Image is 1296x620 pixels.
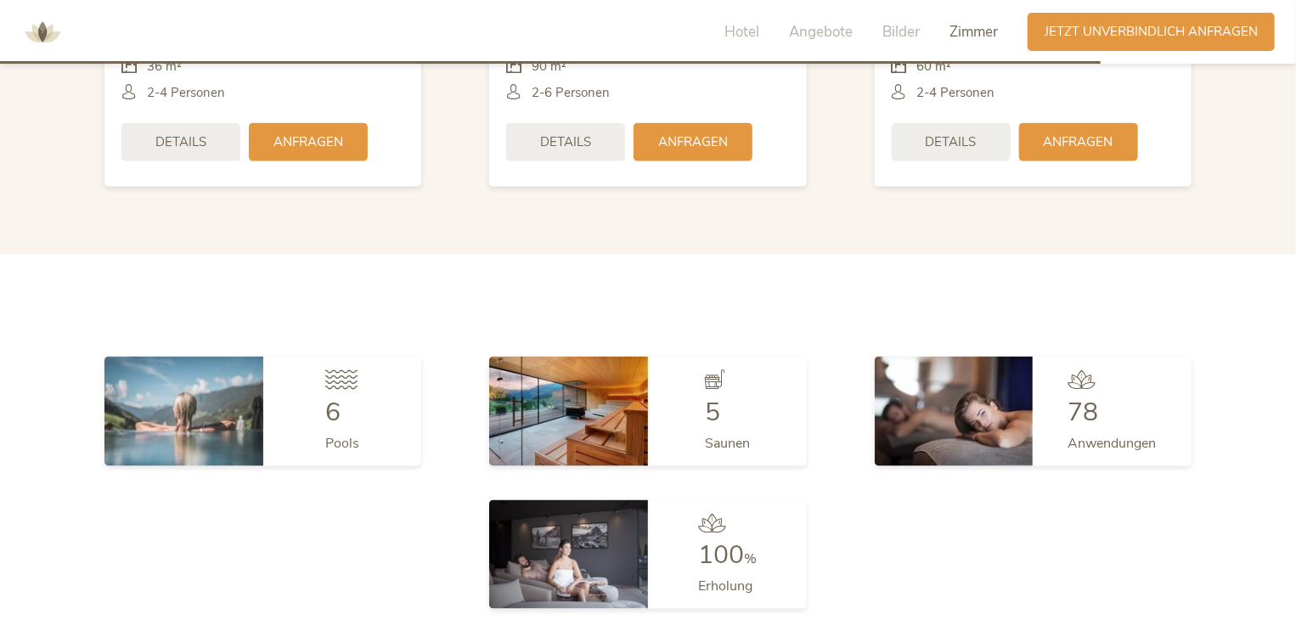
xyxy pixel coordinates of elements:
[17,7,68,58] img: AMONTI & LUNARIS Wellnessresort
[658,133,728,151] span: Anfragen
[325,395,341,430] span: 6
[1068,434,1157,453] span: Anwendungen
[917,84,995,102] span: 2-4 Personen
[540,133,591,151] span: Details
[147,84,225,102] span: 2-4 Personen
[532,58,566,76] span: 90 m²
[147,58,182,76] span: 36 m²
[17,25,68,37] a: AMONTI & LUNARIS Wellnessresort
[705,395,720,430] span: 5
[698,578,752,596] span: Erholung
[926,133,977,151] span: Details
[744,550,757,569] span: %
[882,22,920,42] span: Bilder
[917,58,952,76] span: 60 m²
[698,538,744,573] span: 100
[273,133,343,151] span: Anfragen
[789,22,853,42] span: Angebote
[949,22,998,42] span: Zimmer
[1045,23,1258,41] span: Jetzt unverbindlich anfragen
[1044,133,1113,151] span: Anfragen
[724,22,759,42] span: Hotel
[325,434,359,453] span: Pools
[155,133,206,151] span: Details
[1068,395,1099,430] span: 78
[705,434,750,453] span: Saunen
[532,84,610,102] span: 2-6 Personen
